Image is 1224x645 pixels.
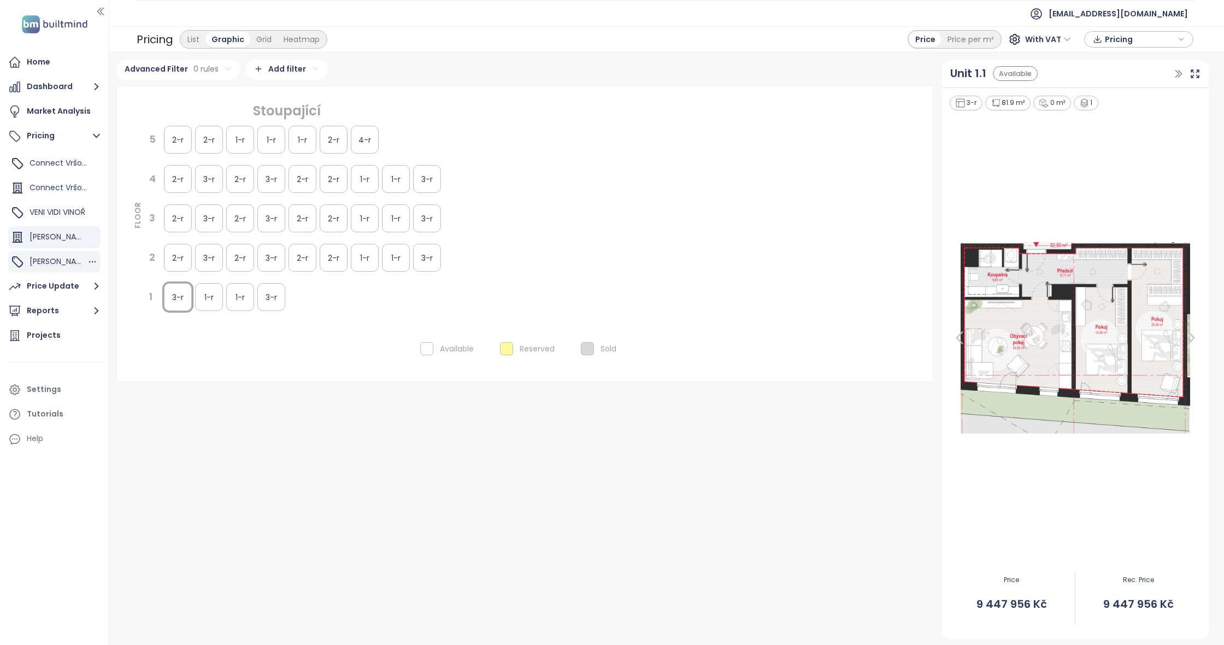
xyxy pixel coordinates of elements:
div: [PERSON_NAME] Stoupající [8,226,101,248]
a: Home [5,51,103,73]
div: Add filter [246,60,328,80]
button: Reports [5,300,103,322]
span: 9 447 956 Kč [1075,596,1202,613]
div: 2-r [164,204,192,232]
div: Available [440,342,474,355]
div: 3-r [413,204,441,232]
div: 3 [149,210,156,226]
div: Help [5,428,103,450]
button: Dashboard [5,76,103,98]
span: [EMAIL_ADDRESS][DOMAIN_NAME] [1049,1,1188,27]
div: Connect Vršovice 5,7,8,9 [8,153,101,174]
div: 2-r [164,126,192,154]
div: 2-r [226,204,254,232]
div: 1-r [289,126,316,154]
div: 2-r [226,244,254,272]
span: Price [949,575,1075,585]
div: 1-r [226,126,254,154]
div: 2-r [164,165,192,193]
div: VENI VIDI VINOŘ [8,202,101,224]
span: [PERSON_NAME] Stoupající [30,231,130,242]
span: 0 rules [193,63,219,75]
div: Graphic [205,32,250,47]
div: 2-r [226,165,254,193]
div: 3-r [257,244,285,272]
span: 9 447 956 Kč [949,596,1075,613]
div: Home [27,55,50,69]
button: Pricing [5,125,103,147]
div: Stoupající [132,101,443,121]
div: 3-r [195,165,223,193]
button: Price Update [5,275,103,297]
div: Settings [27,383,61,396]
div: 1-r [351,165,379,193]
span: VENI VIDI VINOŘ [30,207,85,218]
div: 2-r [320,204,348,232]
div: FLOOR [132,218,144,228]
div: 1-r [382,165,410,193]
div: Reserved [520,342,555,355]
div: 2-r [289,165,316,193]
div: Projects [27,329,61,342]
div: button [1090,31,1187,48]
div: Grid [250,32,278,47]
div: 3-r [413,165,441,193]
div: Help [27,432,43,445]
div: 2-r [164,244,192,272]
div: 3-r [413,244,441,272]
div: Price per m² [941,32,1000,47]
div: 1-r [351,244,379,272]
div: 1 [1074,96,1099,110]
div: Tutorials [27,407,63,421]
div: [PERSON_NAME] [8,251,101,273]
div: 2-r [320,126,348,154]
a: Tutorials [5,403,103,425]
div: 3-r [257,283,285,311]
span: With VAT [1025,31,1071,48]
img: logo [19,13,91,36]
div: 5 [149,132,156,148]
img: Floor plan [949,239,1202,437]
div: 2-r [195,126,223,154]
span: Connect Vršovice 5,7,8,9 [30,157,124,168]
div: Connect Vršovice 1,2,3,4,6 [8,177,101,199]
div: Sold [601,342,616,355]
div: 3-r [257,204,285,232]
div: 3-r [950,96,982,110]
a: Market Analysis [5,101,103,122]
div: 3-r [257,165,285,193]
div: 0 m² [1033,96,1071,110]
span: Pricing [1105,31,1175,48]
div: List [181,32,205,47]
div: 1-r [382,204,410,232]
a: Unit 1.1 [950,65,986,82]
span: Rec. Price [1075,575,1202,585]
div: Heatmap [278,32,326,47]
div: 81.9 m² [985,96,1031,110]
div: 2-r [320,165,348,193]
div: 1 [149,289,156,305]
div: 1-r [351,204,379,232]
div: 1-r [382,244,410,272]
a: Projects [5,325,103,347]
div: 3-r [195,244,223,272]
div: Advanced Filter [116,60,240,80]
div: 1-r [226,283,254,311]
div: 2 [149,250,156,266]
span: Connect Vršovice 1,2,3,4,6 [30,182,128,193]
div: Price [909,32,941,47]
div: 3-r [164,283,192,311]
div: Pricing [137,30,173,49]
div: 2-r [320,244,348,272]
div: Available [993,66,1038,81]
a: Settings [5,379,103,401]
div: 2-r [289,244,316,272]
div: 2-r [289,204,316,232]
div: Market Analysis [27,104,91,118]
div: Price Update [27,279,79,293]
